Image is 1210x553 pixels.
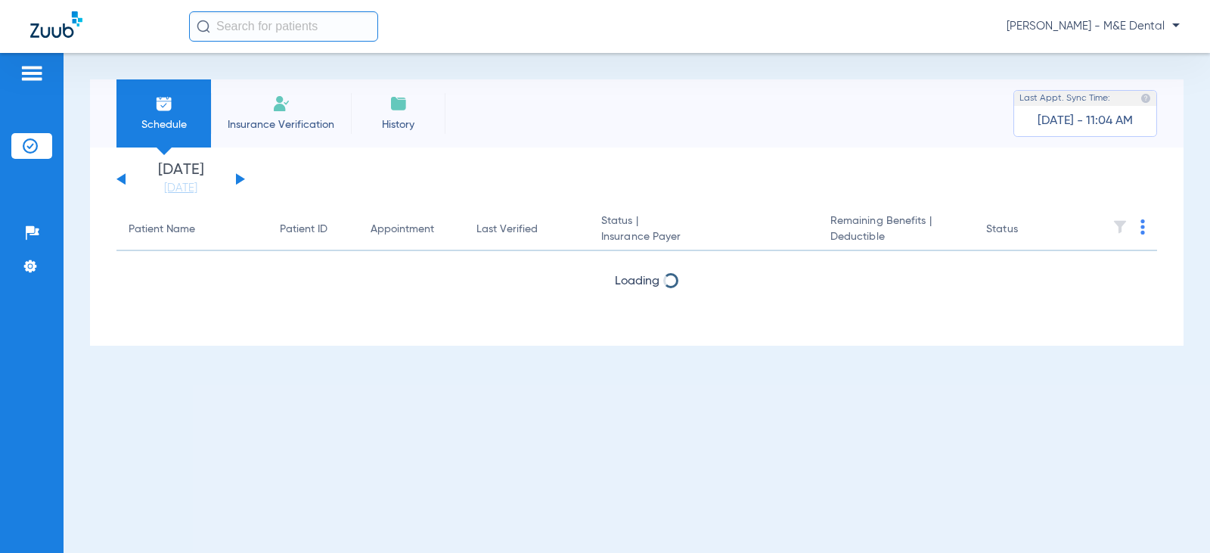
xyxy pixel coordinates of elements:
img: group-dot-blue.svg [1140,219,1145,235]
img: Manual Insurance Verification [272,95,290,113]
img: hamburger-icon [20,64,44,82]
th: Status [974,209,1076,251]
div: Patient ID [280,222,327,238]
img: Zuub Logo [30,11,82,38]
a: [DATE] [135,181,226,196]
th: Status | [589,209,818,251]
span: Insurance Payer [601,229,806,245]
div: Last Verified [476,222,577,238]
img: History [389,95,408,113]
span: History [362,117,434,132]
span: Insurance Verification [222,117,340,132]
div: Appointment [371,222,452,238]
input: Search for patients [189,11,378,42]
span: Last Appt. Sync Time: [1019,91,1110,106]
div: Patient Name [129,222,195,238]
img: Schedule [155,95,173,113]
img: last sync help info [1140,93,1151,104]
div: Appointment [371,222,434,238]
li: [DATE] [135,163,226,196]
span: Loading [615,275,659,287]
div: Patient ID [280,222,346,238]
span: Schedule [128,117,200,132]
span: Deductible [830,229,962,245]
div: Last Verified [476,222,538,238]
img: Search Icon [197,20,210,33]
th: Remaining Benefits | [818,209,974,251]
div: Patient Name [129,222,256,238]
span: [DATE] - 11:04 AM [1038,113,1133,129]
span: [PERSON_NAME] - M&E Dental [1007,19,1180,34]
img: filter.svg [1112,219,1128,235]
